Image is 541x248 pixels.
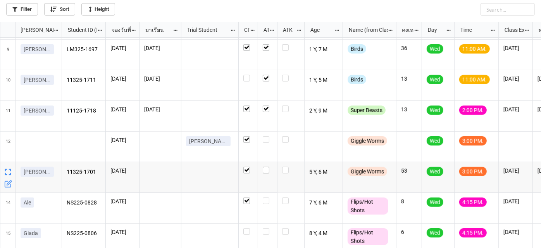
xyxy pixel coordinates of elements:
p: [DATE] [503,44,528,52]
div: Giggle Worms [348,167,387,176]
div: Flips/Hot Shots [348,198,388,215]
div: 11:00 AM. [459,44,490,54]
div: Name (from Class) [344,26,388,34]
div: Wed [427,136,443,146]
p: [DATE] [110,106,134,113]
p: [DATE] [503,75,528,83]
div: Wed [427,44,443,54]
div: Student ID (from [PERSON_NAME] Name) [63,26,97,34]
a: Filter [6,3,38,16]
p: [DATE] [110,167,134,175]
span: 9 [7,40,9,70]
p: [DATE] [110,136,134,144]
div: [PERSON_NAME] Name [16,26,53,34]
p: [PERSON_NAME] [24,168,51,176]
div: Birds [348,44,366,54]
div: Day [423,26,446,34]
div: Wed [427,228,443,238]
div: คงเหลือ (from Nick Name) [397,26,414,34]
p: 11325-1711 [67,75,101,86]
p: [PERSON_NAME] [189,137,227,145]
p: [DATE] [503,106,528,113]
div: 3:00 PM. [459,136,487,146]
p: [DATE] [110,198,134,205]
div: Wed [427,198,443,207]
p: 5 Y, 6 M [309,167,338,178]
div: Flips/Hot Shots [348,228,388,245]
span: 14 [6,193,10,223]
p: 7 Y, 6 M [309,198,338,208]
p: [DATE] [503,198,528,205]
div: ATT [259,26,270,34]
p: 36 [401,44,417,52]
div: Wed [427,106,443,115]
a: Height [81,3,115,16]
p: [PERSON_NAME] [24,45,51,53]
p: [DATE] [144,75,176,83]
p: [DATE] [110,75,134,83]
p: 2 Y, 9 M [309,106,338,116]
div: Birds [348,75,366,84]
div: ATK [278,26,296,34]
p: [DATE] [110,44,134,52]
div: 4:15 PM. [459,228,487,238]
div: 3:00 PM. [459,167,487,176]
div: grid [0,22,62,38]
span: 11 [6,101,10,131]
div: Class Expiration [500,26,525,34]
div: Wed [427,75,443,84]
p: 1 Y, 7 M [309,44,338,55]
p: NS225-0806 [67,228,101,239]
p: 6 [401,228,417,236]
div: 4:15 PM. [459,198,487,207]
div: 2:00 PM. [459,106,487,115]
p: 13 [401,106,417,113]
p: [PERSON_NAME] [24,107,51,114]
p: 53 [401,167,417,175]
p: LM325-1697 [67,44,101,55]
p: 8 Y, 4 M [309,228,338,239]
p: Ale [24,199,31,206]
div: Time [456,26,490,34]
p: [DATE] [110,228,134,236]
p: [PERSON_NAME] [24,76,51,84]
div: Age [306,26,334,34]
div: CF [239,26,250,34]
p: 11125-1718 [67,106,101,116]
div: 11:00 AM. [459,75,490,84]
p: 11325-1701 [67,167,101,178]
div: Giggle Worms [348,136,387,146]
p: [DATE] [503,228,528,236]
p: [DATE] [144,106,176,113]
div: Super Beasts [348,106,386,115]
div: Wed [427,167,443,176]
p: [DATE] [503,167,528,175]
input: Search... [481,3,535,16]
div: จองวันที่ [107,26,131,34]
p: 1 Y, 5 M [309,75,338,86]
p: 8 [401,198,417,205]
p: 13 [401,75,417,83]
p: [DATE] [144,44,176,52]
span: 12 [6,132,10,162]
p: NS225-0828 [67,198,101,208]
span: 10 [6,70,10,101]
div: มาเรียน [141,26,173,34]
p: Giada [24,229,38,237]
div: Trial Student [183,26,230,34]
a: Sort [44,3,75,16]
